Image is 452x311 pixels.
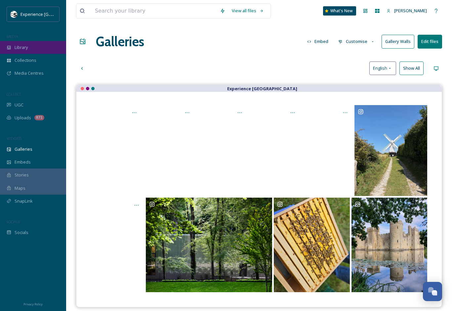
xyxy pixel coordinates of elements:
span: Socials [15,229,28,236]
a: View all files [228,4,267,17]
strong: Experience [GEOGRAPHIC_DATA] [227,86,297,92]
span: Media Centres [15,70,44,76]
a: Galleries [96,32,144,52]
span: COLLECT [7,92,21,97]
span: Embeds [15,159,31,165]
span: Experience [GEOGRAPHIC_DATA] [21,11,86,17]
span: Maps [15,185,25,191]
span: Privacy Policy [23,302,43,306]
span: WIDGETS [7,136,22,141]
a: What's New [323,6,356,16]
span: UGC [15,102,23,108]
button: Embed [304,35,332,48]
span: Library [15,44,28,51]
button: Gallery Walls [382,35,414,48]
img: WSCC%20ES%20Socials%20Icon%20-%20Secondary%20-%20Black.jpg [11,11,17,18]
span: MEDIA [7,34,18,39]
button: Show All [399,61,424,75]
button: Edit files [418,35,442,48]
a: [PERSON_NAME] [383,4,430,17]
span: Uploads [15,115,31,121]
input: Search your library [92,4,217,18]
button: Open Chat [423,282,442,301]
span: Galleries [15,146,32,152]
button: Customise [335,35,378,48]
span: SOCIALS [7,219,20,224]
span: Stories [15,172,29,178]
div: 871 [34,115,44,120]
a: Privacy Policy [23,300,43,308]
span: Collections [15,57,36,63]
span: [PERSON_NAME] [394,8,427,14]
span: SnapLink [15,198,33,204]
span: English [373,65,387,71]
